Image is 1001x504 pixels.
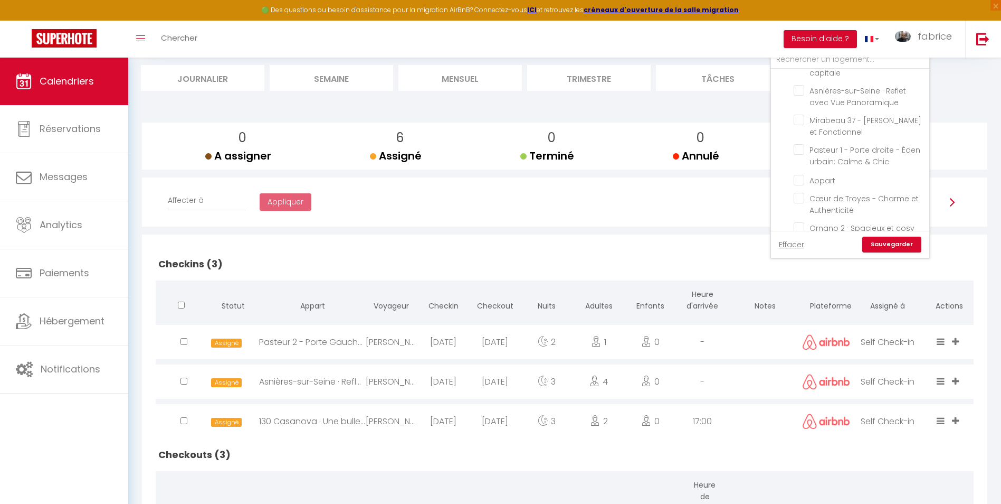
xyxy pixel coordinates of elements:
th: Checkin [417,281,469,322]
a: Sauvegarder [862,237,921,253]
div: [DATE] [469,404,521,438]
span: Chercher [161,32,197,43]
span: Asnières-sur-Seine · Reflet avec Vue Panoramique [809,86,906,108]
div: [DATE] [417,365,469,399]
div: 2 [573,404,625,438]
div: 3 [521,404,573,438]
th: Plateforme [802,281,851,322]
div: Self Check-in [851,325,925,359]
div: 0 [625,325,676,359]
a: Effacer [779,239,804,250]
p: 0 [214,128,271,148]
span: Paiements [40,266,89,279]
span: Appart [300,301,325,311]
div: - [676,365,728,399]
div: Pasteur 2 - Porte Gauche - Escapade Citadine [259,325,366,359]
button: Besoin d'aide ? [784,30,857,48]
a: ICI [527,5,537,14]
li: Semaine [270,65,393,91]
span: Calendriers [40,74,94,88]
span: Mirabeau 37 - [PERSON_NAME] et Fonctionnel [809,115,921,137]
img: airbnb2.png [803,334,850,350]
th: Nuits [521,281,573,322]
li: Journalier [141,65,264,91]
th: Notes [728,281,802,322]
div: Self Check-in [851,404,925,438]
div: 17:00 [676,404,728,438]
span: Hébergement [40,314,104,328]
span: Assigné [211,418,242,427]
a: ... fabrice [887,21,965,58]
th: Heure d'arrivée [676,281,728,322]
li: Trimestre [527,65,651,91]
th: Actions [924,281,974,322]
div: [DATE] [417,404,469,438]
span: Statut [222,301,245,311]
button: Appliquer [260,193,311,211]
div: [PERSON_NAME] [366,325,417,359]
span: Annulé [673,148,719,163]
th: Checkout [469,281,521,322]
th: Voyageur [366,281,417,322]
img: airbnb2.png [803,374,850,389]
div: 130 Casanova · Une bulle paisible aux portes de la capitale [259,404,366,438]
img: logout [976,32,989,45]
div: 2 [521,325,573,359]
img: airbnb2.png [803,414,850,429]
div: 4 [573,365,625,399]
h2: Checkouts (3) [156,438,974,471]
a: créneaux d'ouverture de la salle migration [584,5,739,14]
div: [DATE] [469,365,521,399]
img: arrow-right3.svg [948,198,956,207]
span: fabrice [918,30,952,43]
span: Assigné [211,378,242,387]
button: Ouvrir le widget de chat LiveChat [8,4,40,36]
th: Assigné à [851,281,925,322]
div: Self Check-in [851,365,925,399]
span: Notifications [41,362,100,376]
div: Asnières-sur-Seine · Reflet avec Vue Panoramique [259,365,366,399]
div: 0 [625,365,676,399]
span: A assigner [205,148,271,163]
img: Super Booking [32,29,97,48]
span: Pasteur 1 - Porte droite - Éden urbain: Calme & Chic [809,145,920,167]
div: 0 [625,404,676,438]
a: Chercher [153,21,205,58]
span: Terminé [520,148,574,163]
div: Filtrer par hébergement [770,46,930,259]
div: 1 [573,325,625,359]
li: Mensuel [398,65,522,91]
span: Réservations [40,122,101,135]
h2: Checkins (3) [156,248,974,281]
div: - [676,325,728,359]
span: Analytics [40,218,82,231]
div: [DATE] [417,325,469,359]
span: Cœur de Troyes - Charme et Authenticité [809,193,919,216]
div: 3 [521,365,573,399]
div: [PERSON_NAME] [366,404,417,438]
span: Assigné [370,148,422,163]
div: [PERSON_NAME] [366,365,417,399]
div: [DATE] [469,325,521,359]
span: Messages [40,170,88,183]
th: Adultes [573,281,625,322]
p: 6 [378,128,422,148]
p: 0 [529,128,574,148]
span: Assigné [211,339,242,348]
p: 0 [681,128,719,148]
img: ... [895,31,911,42]
input: Rechercher un logement... [771,50,929,69]
th: Enfants [625,281,676,322]
li: Tâches [656,65,779,91]
span: Appart [809,175,835,186]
